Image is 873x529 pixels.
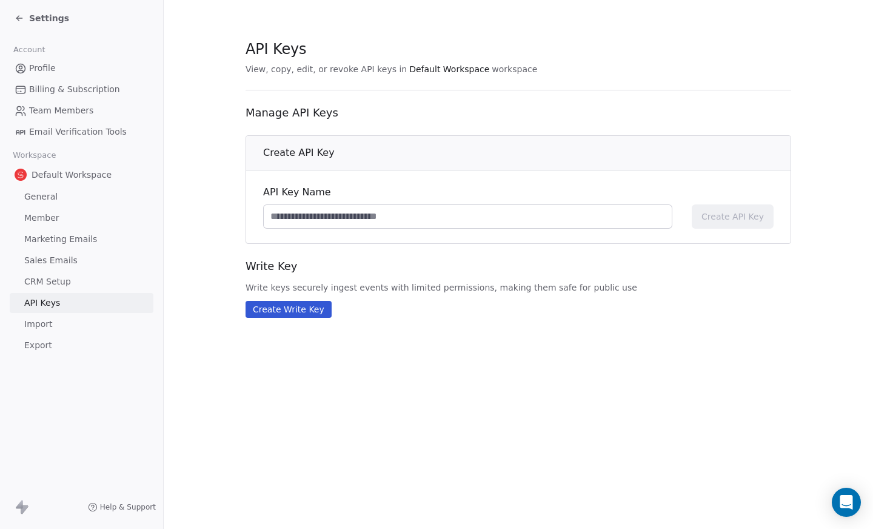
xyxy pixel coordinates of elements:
a: Import [10,314,153,334]
span: Workspace [8,146,61,164]
span: API Key Name [263,185,672,200]
span: Default Workspace [409,63,489,75]
span: API Keys [24,297,60,309]
span: Create API Key [701,211,764,223]
img: logo%20salsius.png [15,169,27,181]
span: Write Key [246,258,791,274]
span: Default Workspace [32,169,112,181]
span: Sales Emails [24,254,78,267]
span: Import [24,318,52,331]
a: Export [10,335,153,355]
span: API Keys [246,40,306,58]
button: Create API Key [692,204,774,229]
a: Profile [10,58,153,78]
span: Email Verification Tools [29,126,127,138]
span: View, copy, edit, or revoke API keys in workspace [246,63,791,75]
span: Member [24,212,59,224]
span: Create API Key [263,146,335,160]
a: Sales Emails [10,251,153,271]
span: Profile [29,62,56,75]
a: API Keys [10,293,153,313]
span: Export [24,339,52,352]
span: Account [8,41,50,59]
span: Help & Support [100,502,156,512]
a: Email Verification Tools [10,122,153,142]
span: CRM Setup [24,275,71,288]
a: Settings [15,12,69,24]
a: Member [10,208,153,228]
a: General [10,187,153,207]
a: CRM Setup [10,272,153,292]
span: Manage API Keys [246,105,791,121]
span: General [24,190,58,203]
span: Write keys securely ingest events with limited permissions, making them safe for public use [246,281,791,294]
button: Create Write Key [246,301,332,318]
span: Settings [29,12,69,24]
span: Team Members [29,104,93,117]
span: Billing & Subscription [29,83,120,96]
a: Team Members [10,101,153,121]
a: Marketing Emails [10,229,153,249]
a: Help & Support [88,502,156,512]
div: Open Intercom Messenger [832,488,861,517]
a: Billing & Subscription [10,79,153,99]
span: Marketing Emails [24,233,97,246]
